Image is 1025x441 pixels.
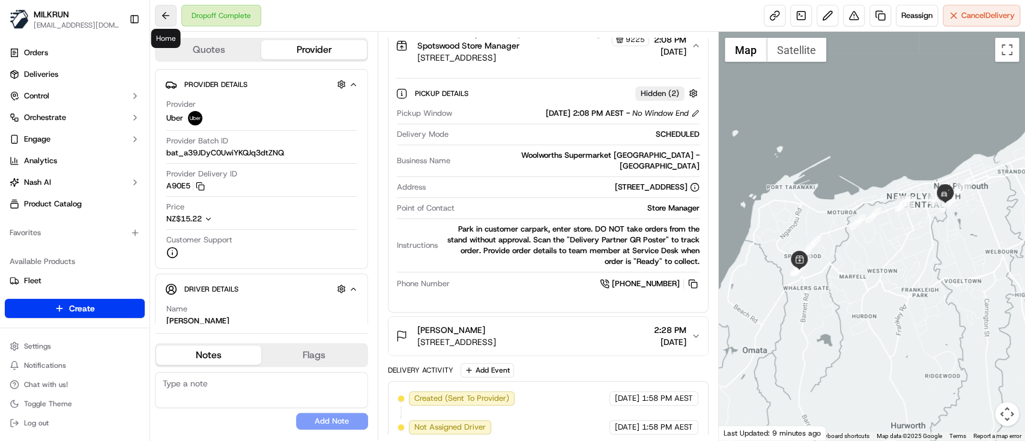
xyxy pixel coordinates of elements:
[615,393,639,404] span: [DATE]
[24,399,72,409] span: Toggle Theme
[34,20,119,30] span: [EMAIL_ADDRESS][DOMAIN_NAME]
[156,346,261,365] button: Notes
[642,393,693,404] span: 1:58 PM AEST
[722,425,761,440] a: Open this area in Google Maps (opens a new window)
[973,433,1021,439] a: Report a map error
[5,173,145,192] button: Nash AI
[632,108,689,119] span: No Window End
[24,361,66,370] span: Notifications
[397,155,450,166] span: Business Name
[24,199,82,209] span: Product Catalog
[5,43,145,62] a: Orders
[722,425,761,440] img: Google
[261,40,366,59] button: Provider
[5,252,145,271] div: Available Products
[10,10,29,29] img: MILKRUN
[69,302,95,314] span: Create
[24,341,51,351] span: Settings
[5,395,145,412] button: Toggle Theme
[455,150,700,172] div: Woolworths Supermarket [GEOGRAPHIC_DATA] - [GEOGRAPHIC_DATA]
[949,433,966,439] a: Terms (opens in new tab)
[166,304,187,314] span: Name
[24,275,41,286] span: Fleet
[725,38,767,62] button: Show street map
[397,203,455,214] span: Point of Contact
[961,10,1015,21] span: Cancel Delivery
[995,402,1019,426] button: Map camera controls
[995,38,1019,62] button: Toggle fullscreen view
[166,214,202,224] span: NZ$15.22
[642,422,693,433] span: 1:58 PM AEST
[166,169,237,179] span: Provider Delivery ID
[612,278,680,289] span: [PHONE_NUMBER]
[166,181,205,191] button: A90E5
[24,69,58,80] span: Deliveries
[796,247,811,263] div: 10
[166,99,196,110] span: Provider
[5,223,145,242] div: Favorites
[389,317,708,355] button: [PERSON_NAME][STREET_ADDRESS]2:28 PM[DATE]
[184,284,238,294] span: Driver Details
[184,80,247,89] span: Provider Details
[397,182,426,193] span: Address
[24,380,68,389] span: Chat with us!
[166,136,228,146] span: Provider Batch ID
[635,86,701,101] button: Hidden (2)
[166,113,183,124] span: Uber
[793,260,808,275] div: 9
[151,29,181,48] div: Home
[397,108,452,119] span: Pickup Window
[166,316,229,326] div: [PERSON_NAME]
[397,129,449,140] span: Delivery Mode
[24,112,66,123] span: Orchestrate
[166,148,284,158] span: bat_a39JDyC0UwiYKQJq3dtZNQ
[188,111,202,125] img: uber-new-logo.jpeg
[417,336,496,348] span: [STREET_ADDRESS]
[24,177,51,188] span: Nash AI
[805,236,821,251] div: 5
[453,129,700,140] div: SCHEDULED
[615,182,700,193] div: [STREET_ADDRESS]
[719,425,826,440] div: Last Updated: 9 minutes ago
[615,422,639,433] span: [DATE]
[767,38,826,62] button: Show satellite imagery
[156,40,261,59] button: Quotes
[34,8,69,20] button: MILKRUN
[943,5,1020,26] button: CancelDelivery
[791,260,806,276] div: 8
[5,299,145,318] button: Create
[5,357,145,374] button: Notifications
[877,433,942,439] span: Map data ©2025 Google
[5,5,124,34] button: MILKRUNMILKRUN[EMAIL_ADDRESS][DOMAIN_NAME]
[600,277,700,290] a: [PHONE_NUMBER]
[417,28,609,52] span: Woolworths Supermarket [GEOGRAPHIC_DATA] - Spotswood Store Manager
[443,224,700,267] div: Park in customer carpark, enter store. DO NOT take orders from the stand without approval. Scan t...
[414,422,486,433] span: Not Assigned Driver
[865,208,881,223] div: 4
[165,279,358,299] button: Driver Details
[397,278,450,289] span: Phone Number
[901,10,933,21] span: Reassign
[24,418,49,428] span: Log out
[414,393,509,404] span: Created (Sent To Provider)
[459,203,700,214] div: Store Manager
[940,196,955,212] div: 14
[5,376,145,393] button: Chat with us!
[654,46,686,58] span: [DATE]
[626,35,645,44] span: 9225
[895,196,910,212] div: 12
[818,432,869,440] button: Keyboard shortcuts
[927,188,943,204] div: 13
[166,235,232,245] span: Customer Support
[5,194,145,214] a: Product Catalog
[165,74,358,94] button: Provider Details
[389,20,708,71] button: Woolworths Supermarket [GEOGRAPHIC_DATA] - Spotswood Store Manager9225[STREET_ADDRESS]2:08 PM[DATE]
[896,5,938,26] button: Reassign
[546,108,624,119] span: [DATE] 2:08 PM AEST
[5,130,145,149] button: Engage
[850,214,865,230] div: 11
[389,71,708,312] div: Woolworths Supermarket [GEOGRAPHIC_DATA] - Spotswood Store Manager9225[STREET_ADDRESS]2:08 PM[DATE]
[5,271,145,290] button: Fleet
[24,91,49,101] span: Control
